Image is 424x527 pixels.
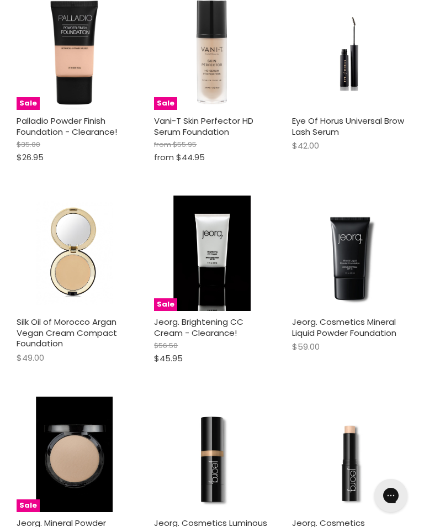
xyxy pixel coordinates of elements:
img: Jeorg. Cosmetics Luminous Foundation [154,397,269,512]
iframe: Gorgias live chat messenger [369,475,413,516]
a: Jeorg. Brightening CC Cream - Clearance! [154,316,243,339]
a: Eye Of Horus Universal Brow Lash Serum [292,115,404,138]
a: Silk Oil of Morocco Argan Vegan Cream Compact Foundation [17,196,132,311]
span: Sale [154,298,177,311]
span: Sale [17,97,40,110]
span: Sale [17,499,40,512]
span: $26.95 [17,151,44,163]
span: $35.00 [17,139,40,150]
span: $45.95 [154,352,183,364]
a: Vani-T Skin Perfector HD Serum Foundation [154,115,253,138]
a: Jeorg. Mineral Powder Foundation - Clearance!Sale [17,397,132,512]
span: $44.95 [176,151,205,163]
a: Jeorg. Cosmetics Mineral Liquid Powder Foundation [292,316,396,339]
span: $56.50 [154,340,178,351]
img: Jeorg. Cosmetics Foundation Stick [292,397,407,512]
span: $49.00 [17,352,44,363]
span: $59.00 [292,341,320,352]
span: from [154,139,171,150]
a: Jeorg. Brightening CC Cream - Clearance!Sale [154,196,269,311]
img: Silk Oil of Morocco Argan Vegan Cream Compact Foundation [36,196,113,311]
span: from [154,151,174,163]
span: $42.00 [292,140,319,151]
a: Palladio Powder Finish Foundation - Clearance! [17,115,117,138]
span: Sale [154,97,177,110]
a: Silk Oil of Morocco Argan Vegan Cream Compact Foundation [17,316,117,349]
img: Jeorg. Mineral Powder Foundation - Clearance! [36,397,113,512]
img: Jeorg. Brightening CC Cream - Clearance! [173,196,251,311]
img: Jeorg. Cosmetics Mineral Liquid Powder Foundation [292,196,407,311]
span: $55.95 [173,139,197,150]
